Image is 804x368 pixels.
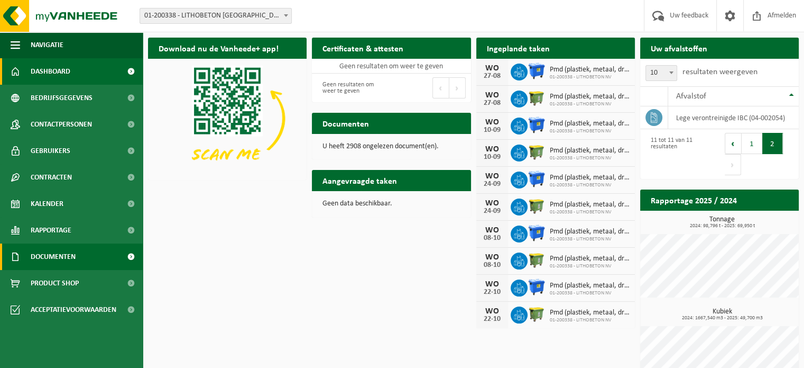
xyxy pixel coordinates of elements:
h2: Documenten [312,113,380,133]
div: WO [482,91,503,100]
button: Next [449,77,466,98]
span: Pmd (plastiek, metaal, drankkartons) (bedrijven) [550,147,630,155]
div: 10-09 [482,154,503,161]
div: 27-08 [482,73,503,80]
div: WO [482,253,503,262]
button: Next [725,154,741,175]
span: Gebruikers [31,138,70,164]
p: U heeft 2908 ongelezen document(en). [322,143,460,150]
h2: Ingeplande taken [476,38,560,58]
span: 01-200338 - LITHOBETON NV [550,101,630,107]
p: Geen data beschikbaar. [322,200,460,208]
button: Previous [725,133,742,154]
span: Afvalstof [676,92,706,101]
div: 22-10 [482,289,503,296]
div: 27-08 [482,100,503,107]
span: 01-200338 - LITHOBETON NV [550,128,630,134]
button: 2 [762,133,783,154]
td: Lege verontreinigde IBC (04-002054) [668,106,799,129]
span: Pmd (plastiek, metaal, drankkartons) (bedrijven) [550,120,630,128]
div: 24-09 [482,208,503,215]
span: 01-200338 - LITHOBETON NV [550,317,630,324]
h2: Certificaten & attesten [312,38,414,58]
span: 01-200338 - LITHOBETON NV [550,236,630,243]
img: WB-1100-HPE-BE-01 [528,116,546,134]
div: WO [482,64,503,73]
span: Pmd (plastiek, metaal, drankkartons) (bedrijven) [550,174,630,182]
img: WB-1100-HPE-GN-50 [528,305,546,323]
div: WO [482,199,503,208]
span: Pmd (plastiek, metaal, drankkartons) (bedrijven) [550,228,630,236]
span: Product Shop [31,270,79,297]
span: Pmd (plastiek, metaal, drankkartons) (bedrijven) [550,66,630,74]
span: 01-200338 - LITHOBETON NV [550,74,630,80]
span: 10 [646,66,677,80]
span: 01-200338 - LITHOBETON NV [550,263,630,270]
span: Navigatie [31,32,63,58]
span: Pmd (plastiek, metaal, drankkartons) (bedrijven) [550,309,630,317]
span: 01-200338 - LITHOBETON NV [550,290,630,297]
img: Download de VHEPlus App [148,59,307,178]
div: Geen resultaten om weer te geven [317,76,386,100]
img: WB-1100-HPE-BE-01 [528,278,546,296]
span: 01-200338 - LITHOBETON NV - SNAASKERKE [140,8,291,23]
span: Contactpersonen [31,111,92,138]
span: 01-200338 - LITHOBETON NV [550,209,630,216]
span: Acceptatievoorwaarden [31,297,116,323]
div: 10-09 [482,127,503,134]
span: Contracten [31,164,72,191]
div: WO [482,145,503,154]
span: 10 [645,65,677,81]
span: 01-200338 - LITHOBETON NV [550,182,630,189]
span: 2024: 1667,540 m3 - 2025: 49,700 m3 [645,316,799,321]
span: Documenten [31,244,76,270]
img: WB-1100-HPE-BE-01 [528,224,546,242]
img: WB-1100-HPE-BE-01 [528,170,546,188]
img: WB-1100-HPE-GN-50 [528,143,546,161]
a: Bekijk rapportage [720,210,798,231]
span: Pmd (plastiek, metaal, drankkartons) (bedrijven) [550,93,630,101]
div: 08-10 [482,262,503,269]
img: WB-1100-HPE-GN-50 [528,89,546,107]
div: 24-09 [482,181,503,188]
div: WO [482,118,503,127]
div: WO [482,172,503,181]
div: 22-10 [482,316,503,323]
button: Previous [432,77,449,98]
img: WB-1100-HPE-GN-50 [528,197,546,215]
span: Bedrijfsgegevens [31,85,93,111]
span: Kalender [31,191,63,217]
span: 01-200338 - LITHOBETON NV - SNAASKERKE [140,8,292,24]
h2: Rapportage 2025 / 2024 [640,190,747,210]
div: WO [482,307,503,316]
div: 11 tot 11 van 11 resultaten [645,132,714,176]
div: WO [482,226,503,235]
span: Dashboard [31,58,70,85]
button: 1 [742,133,762,154]
span: Pmd (plastiek, metaal, drankkartons) (bedrijven) [550,201,630,209]
div: 08-10 [482,235,503,242]
h2: Aangevraagde taken [312,170,408,191]
h3: Tonnage [645,216,799,229]
div: WO [482,280,503,289]
span: 01-200338 - LITHOBETON NV [550,155,630,161]
span: 2024: 98,796 t - 2025: 69,950 t [645,223,799,229]
td: Geen resultaten om weer te geven [312,59,470,74]
label: resultaten weergeven [682,68,757,76]
h2: Download nu de Vanheede+ app! [148,38,289,58]
img: WB-1100-HPE-GN-50 [528,251,546,269]
span: Pmd (plastiek, metaal, drankkartons) (bedrijven) [550,255,630,263]
h2: Uw afvalstoffen [640,38,718,58]
span: Pmd (plastiek, metaal, drankkartons) (bedrijven) [550,282,630,290]
span: Rapportage [31,217,71,244]
img: WB-1100-HPE-BE-01 [528,62,546,80]
h3: Kubiek [645,308,799,321]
